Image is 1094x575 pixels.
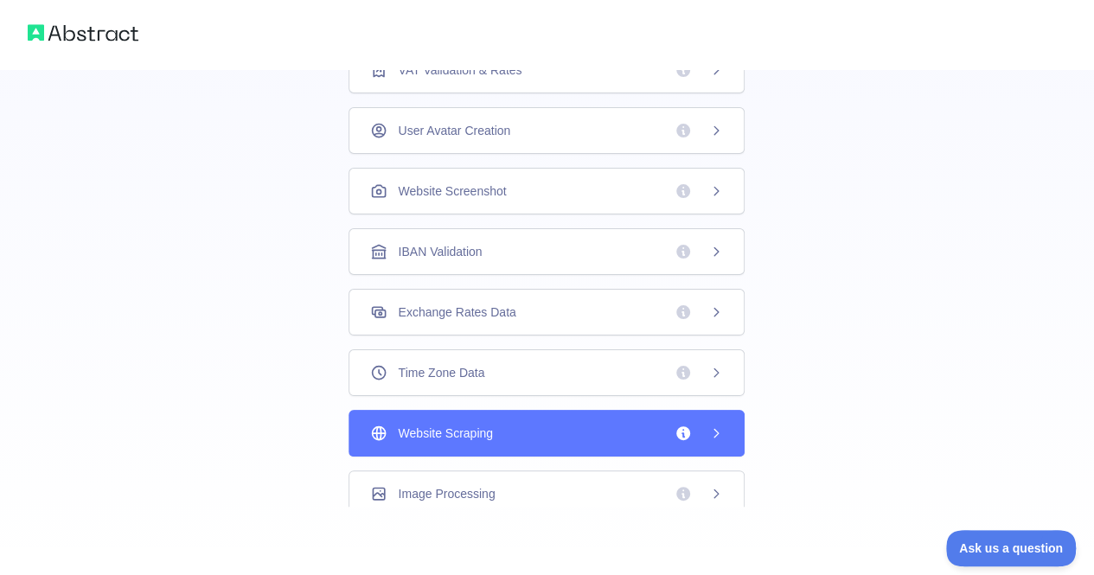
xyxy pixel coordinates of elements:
span: IBAN Validation [398,243,482,260]
span: VAT Validation & Rates [398,61,521,79]
span: Time Zone Data [398,364,484,381]
iframe: Toggle Customer Support [946,530,1077,566]
span: Website Screenshot [398,182,506,200]
span: User Avatar Creation [398,122,510,139]
span: Website Scraping [398,425,492,442]
span: Exchange Rates Data [398,303,515,321]
span: Image Processing [398,485,495,502]
img: Abstract logo [28,21,138,45]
